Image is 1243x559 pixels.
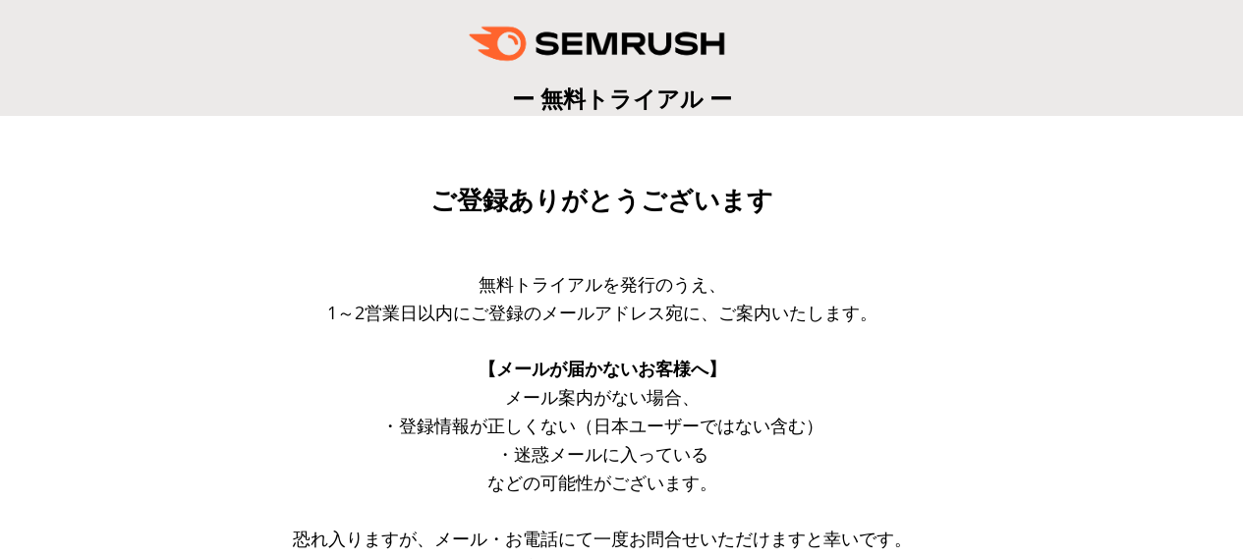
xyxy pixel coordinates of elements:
[327,301,877,324] span: 1～2営業日以内にご登録のメールアドレス宛に、ご案内いたします。
[487,471,717,494] span: などの可能性がございます。
[512,83,732,114] span: ー 無料トライアル ー
[505,385,700,409] span: メール案内がない場合、
[479,357,726,380] span: 【メールが届かないお客様へ】
[293,527,912,550] span: 恐れ入りますが、メール・お電話にて一度お問合せいただけますと幸いです。
[381,414,823,437] span: ・登録情報が正しくない（日本ユーザーではない含む）
[496,442,708,466] span: ・迷惑メールに入っている
[430,186,773,215] span: ご登録ありがとうございます
[479,272,726,296] span: 無料トライアルを発行のうえ、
